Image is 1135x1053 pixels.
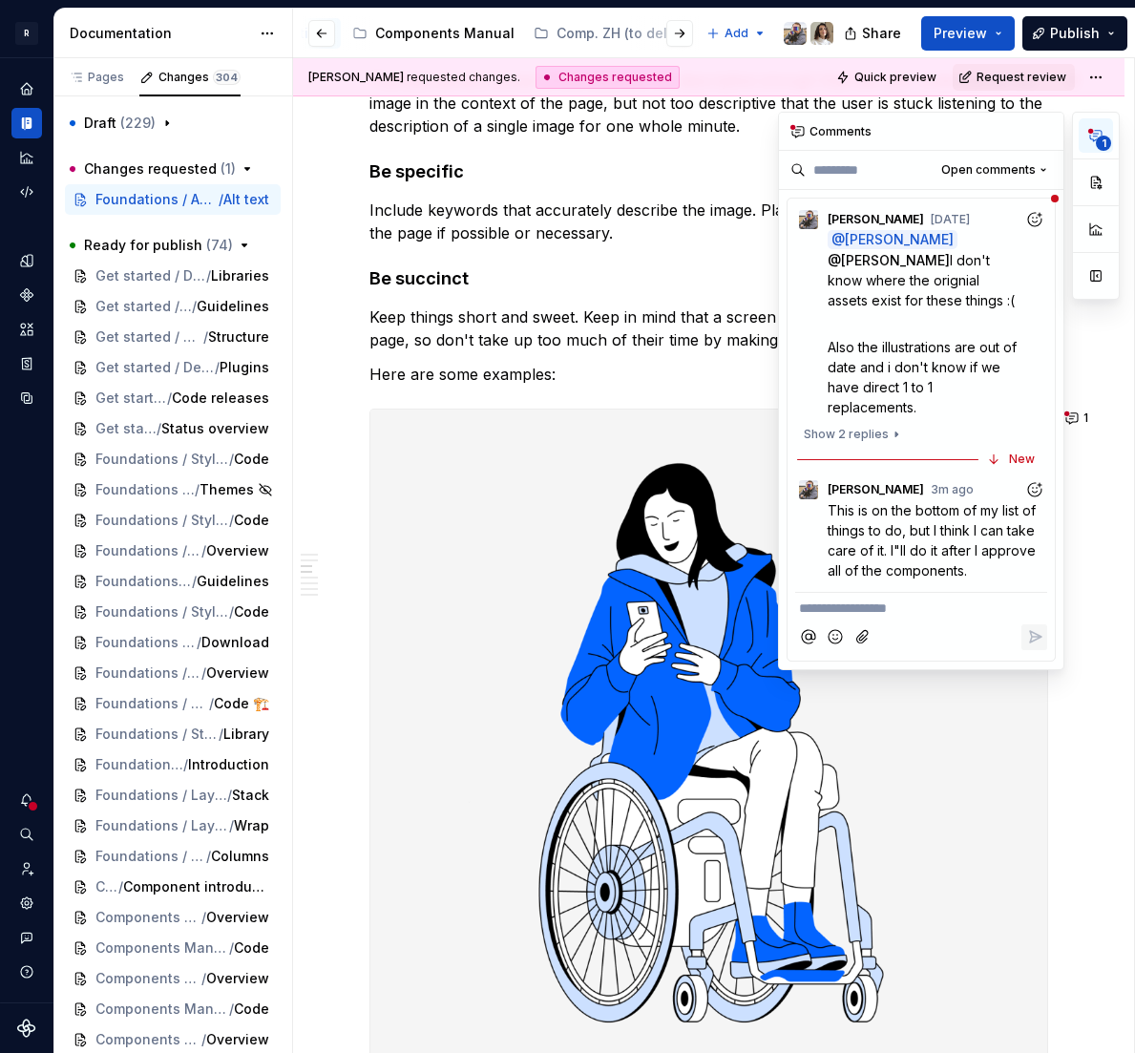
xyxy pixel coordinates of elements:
[934,24,987,43] span: Preview
[95,327,203,347] span: Get started / Design / Figma setup
[95,816,229,835] span: Foundations / Layout
[201,908,206,927] span: /
[701,20,772,47] button: Add
[192,572,197,591] span: /
[65,933,281,963] a: Components Manual / Data display / Aside Info Block 🏗️/Code
[234,511,269,530] span: Code
[65,291,281,322] a: Get started / Design / Figma setup/Guidelines
[11,108,42,138] a: Documentation
[195,480,200,499] span: /
[227,786,232,805] span: /
[95,190,219,209] span: Foundations / Accessibility
[977,70,1066,85] span: Request review
[11,314,42,345] a: Assets
[11,922,42,953] button: Contact support
[95,1000,229,1019] span: Components Manual / Data display / Accordion 🏗️
[229,938,234,958] span: /
[65,444,281,474] a: Foundations / Styles / Breakpoint/Code
[157,419,161,438] span: /
[84,114,156,133] span: Draft
[308,70,520,85] span: requested changes.
[211,266,269,285] span: Libraries
[65,505,281,536] a: Foundations / Styles / Spacing/Code
[203,327,208,347] span: /
[95,602,229,621] span: Foundations / Styles / Typography
[65,108,281,138] button: Draft (229)
[201,541,206,560] span: /
[557,24,694,43] div: Comp. ZH (to delete)
[345,18,522,49] a: Components Manual
[854,70,936,85] span: Quick preview
[95,847,206,866] span: Foundations / Layout
[11,177,42,207] div: Code automation
[69,70,124,85] div: Pages
[229,602,234,621] span: /
[123,877,269,896] span: Component introduction
[65,841,281,872] a: Foundations / Layout/Columns
[65,154,281,184] button: Changes requested (1)
[209,694,214,713] span: /
[11,245,42,276] a: Design tokens
[229,511,234,530] span: /
[158,70,241,85] div: Changes
[95,633,197,652] span: Foundations / Styles / Typography
[223,725,269,744] span: Library
[95,1030,201,1049] span: Components Manual / Data display / Avatar
[65,566,281,597] a: Foundations / Styles / Typography/Guidelines
[234,938,269,958] span: Code
[65,963,281,994] a: Components Manual / Data display / Accordion 🏗️/Overview
[95,663,201,683] span: Foundations / Styles / Iconography
[65,261,281,291] a: Get started / Design / Figma setup/Libraries
[95,938,229,958] span: Components Manual / Data display / Aside Info Block 🏗️
[234,450,269,469] span: Code
[536,66,680,89] div: Changes requested
[65,627,281,658] a: Foundations / Styles / Typography/Download
[11,348,42,379] a: Storybook stories
[11,785,42,815] div: Notifications
[11,853,42,884] div: Invite team
[11,280,42,310] a: Components
[375,24,515,43] div: Components Manual
[234,816,269,835] span: Wrap
[830,64,945,91] button: Quick preview
[95,389,167,408] span: Get started / Changelog / Releases
[95,480,195,499] span: Foundations / Styles / Color
[201,663,206,683] span: /
[11,74,42,104] a: Home
[65,994,281,1024] a: Components Manual / Data display / Accordion 🏗️/Code
[11,888,42,918] div: Settings
[206,1030,269,1049] span: Overview
[120,115,156,131] span: ( 229 )
[369,161,464,181] strong: Be specific
[201,969,206,988] span: /
[65,688,281,719] a: Foundations / Styles / Iconography/Code 🏗️
[65,383,281,413] a: Get started / Changelog / Releases/Code releases
[211,847,269,866] span: Columns
[95,358,215,377] span: Get started / Design / Figma setup
[65,902,281,933] a: Components Manual / Data display / Aside Info Block 🏗️/Overview
[95,450,229,469] span: Foundations / Styles / Breakpoint
[526,18,723,49] a: Comp. ZH (to delete)
[213,70,241,85] span: 304
[369,267,1048,290] h4: Be succinct
[95,786,227,805] span: Foundations / Layout
[65,872,281,902] a: Components Manual/Component introduction
[95,969,201,988] span: Components Manual / Data display / Accordion 🏗️
[118,877,123,896] span: /
[197,572,269,591] span: Guidelines
[1022,16,1127,51] button: Publish
[84,159,236,179] span: Changes requested
[65,230,281,261] button: Ready for publish (74)
[95,266,206,285] span: Get started / Design / Figma setup
[65,749,281,780] a: Foundations / Layout/Introduction
[725,26,748,41] span: Add
[65,474,281,505] a: Foundations / Styles / Color/Themes
[95,694,209,713] span: Foundations / Styles / Iconography
[11,142,42,173] div: Analytics
[862,24,901,43] span: Share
